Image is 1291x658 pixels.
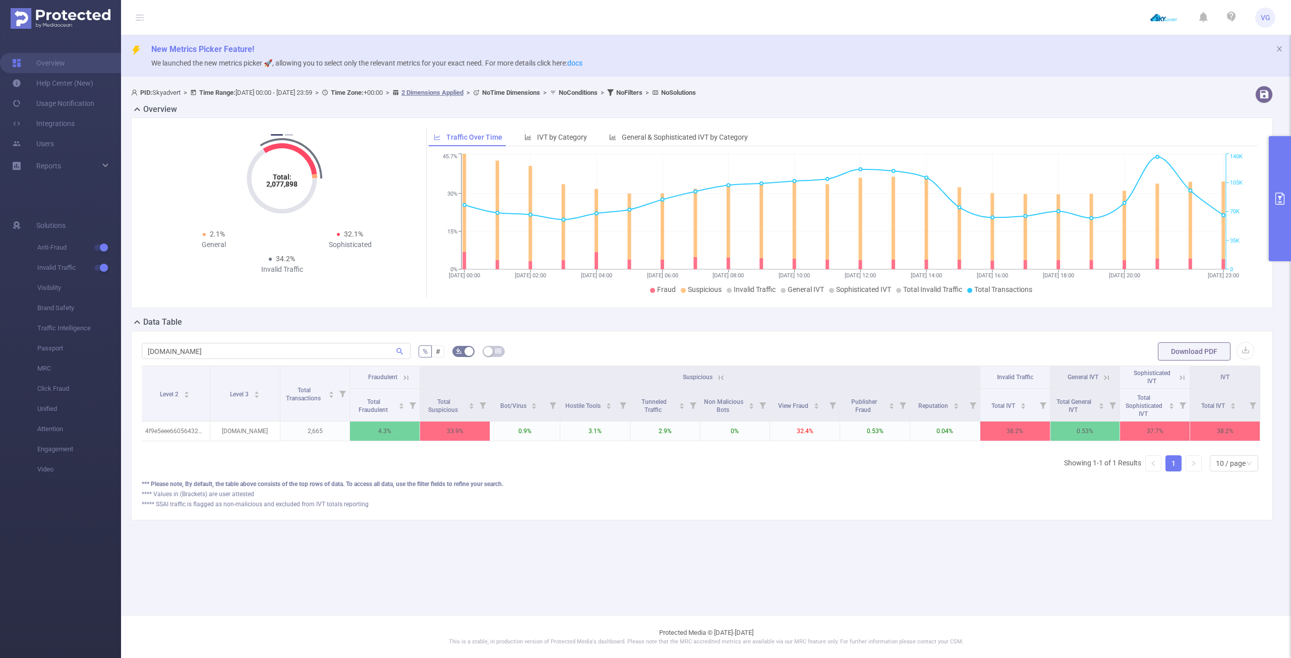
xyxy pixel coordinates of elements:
i: icon: caret-down [1169,405,1175,408]
li: 1 [1165,455,1182,471]
i: icon: caret-up [254,390,260,393]
span: Anti-Fraud [37,237,121,258]
i: icon: table [495,348,501,354]
span: Sophisticated IVT [836,285,891,293]
button: icon: close [1276,43,1283,54]
i: icon: caret-down [1099,405,1104,408]
i: icon: caret-down [953,405,959,408]
span: > [181,89,190,96]
i: Filter menu [335,366,349,421]
span: MRC [37,358,121,379]
span: Traffic Intelligence [37,318,121,338]
p: 3.1% [560,422,630,441]
div: Sort [1168,401,1175,407]
tspan: [DATE] 14:00 [911,272,942,279]
a: Users [12,134,54,154]
span: Total General IVT [1057,398,1091,413]
i: icon: caret-up [329,390,334,393]
tspan: [DATE] 08:00 [713,272,744,279]
i: icon: caret-up [813,401,819,404]
i: icon: caret-up [1169,401,1175,404]
span: Sophisticated IVT [1134,370,1170,385]
b: Time Zone: [331,89,364,96]
div: Sort [468,401,475,407]
i: icon: caret-down [1230,405,1236,408]
span: Engagement [37,439,121,459]
span: Level 3 [230,391,250,398]
i: icon: user [131,89,140,96]
div: General [146,240,282,250]
i: icon: bg-colors [456,348,462,354]
tspan: 140K [1230,154,1243,160]
div: Sort [1020,401,1026,407]
p: [DOMAIN_NAME] [210,422,280,441]
span: Tunneled Traffic [641,398,667,413]
span: Non Malicious Bots [704,398,743,413]
i: Filter menu [616,389,630,421]
p: 38.2% [980,422,1050,441]
i: icon: caret-up [749,401,754,404]
div: Sort [813,401,819,407]
span: Fraud [657,285,676,293]
span: Total Transactions [974,285,1032,293]
i: icon: caret-down [254,394,260,397]
div: 10 / page [1216,456,1246,471]
tspan: [DATE] 16:00 [976,272,1008,279]
i: icon: caret-down [184,394,190,397]
p: 4.3% [350,422,420,441]
button: 2 [285,134,293,136]
p: 32.4% [770,422,840,441]
span: IVT [1220,374,1229,381]
i: Filter menu [755,389,770,421]
span: Solutions [36,215,66,235]
tspan: [DATE] 18:00 [1042,272,1074,279]
i: Filter menu [1036,389,1050,421]
i: icon: caret-down [679,405,684,408]
div: Sophisticated [282,240,418,250]
p: 38.2% [1190,422,1260,441]
a: 1 [1166,456,1181,471]
tspan: [DATE] 12:00 [845,272,876,279]
p: 0% [700,422,770,441]
span: > [463,89,473,96]
i: Filter menu [686,389,700,421]
i: Filter menu [1105,389,1120,421]
span: Total Suspicious [428,398,459,413]
span: Traffic Over Time [446,133,502,141]
span: Total IVT [991,402,1017,409]
span: IVT by Category [537,133,587,141]
i: icon: caret-down [469,405,475,408]
i: Filter menu [405,389,420,421]
li: Next Page [1186,455,1202,471]
div: Sort [328,390,334,396]
span: Invalid Traffic [734,285,776,293]
i: icon: close [1276,45,1283,52]
span: 32.1% [344,230,363,238]
i: icon: line-chart [434,134,441,141]
li: Previous Page [1145,455,1161,471]
tspan: [DATE] 02:00 [514,272,546,279]
tspan: Total: [273,173,291,181]
span: 34.2% [276,255,295,263]
span: We launched the new metrics picker 🚀, allowing you to select only the relevant metrics for your e... [151,59,582,67]
tspan: 0 [1230,266,1233,273]
tspan: [DATE] 06:00 [647,272,678,279]
div: Sort [398,401,404,407]
i: icon: down [1246,460,1252,467]
div: Sort [606,401,612,407]
i: icon: caret-down [329,394,334,397]
p: 0.9% [490,422,560,441]
div: Sort [184,390,190,396]
tspan: 70K [1230,209,1240,215]
span: Reports [36,162,61,170]
i: Filter menu [1246,389,1260,421]
p: This is a stable, in production version of Protected Media's dashboard. Please note that the MRC ... [146,638,1266,646]
i: icon: caret-up [532,401,537,404]
p: 0.04% [910,422,980,441]
p: 2.9% [630,422,700,441]
i: Filter menu [546,389,560,421]
i: icon: caret-up [1099,401,1104,404]
i: icon: caret-down [532,405,537,408]
tspan: [DATE] 23:00 [1208,272,1239,279]
tspan: [DATE] 04:00 [580,272,612,279]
